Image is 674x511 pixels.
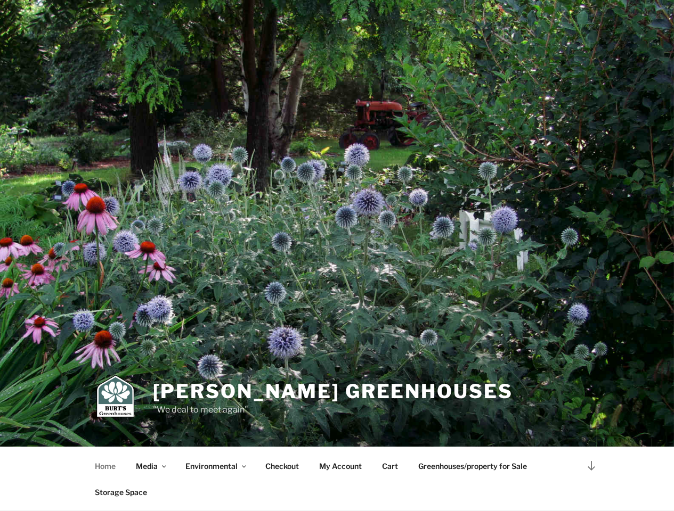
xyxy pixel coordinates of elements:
a: [PERSON_NAME] Greenhouses [153,380,513,403]
a: My Account [310,453,371,479]
p: "We deal to meet again" [153,403,513,416]
a: Media [127,453,175,479]
a: Environmental [176,453,255,479]
a: Checkout [256,453,308,479]
a: Greenhouses/property for Sale [409,453,537,479]
a: Home [86,453,125,479]
a: Cart [373,453,408,479]
img: Burt's Greenhouses [96,375,134,417]
nav: Top Menu [86,453,589,505]
a: Storage Space [86,479,157,505]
